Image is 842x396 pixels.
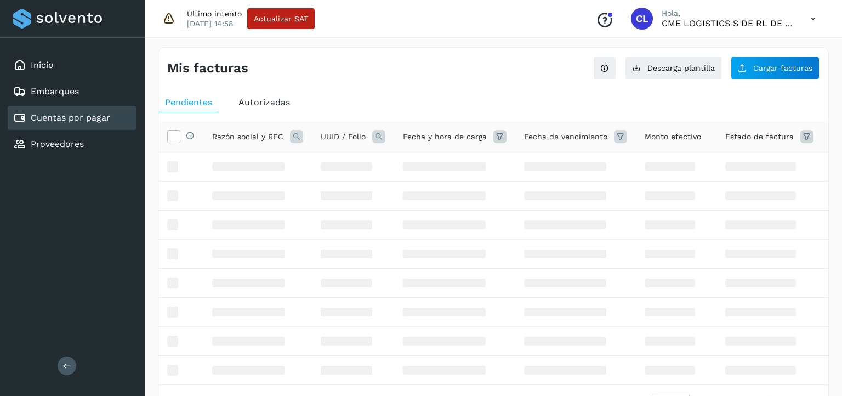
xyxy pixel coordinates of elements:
p: CME LOGISTICS S DE RL DE CV [662,18,793,29]
span: Descarga plantilla [647,64,715,72]
div: Embarques [8,80,136,104]
span: Fecha de vencimiento [524,131,607,143]
a: Cuentas por pagar [31,112,110,123]
h4: Mis facturas [167,60,248,76]
span: Pendientes [165,97,212,108]
button: Actualizar SAT [247,8,315,29]
div: Inicio [8,53,136,77]
span: Cargar facturas [753,64,812,72]
a: Inicio [31,60,54,70]
p: Hola, [662,9,793,18]
span: UUID / Folio [321,131,366,143]
p: [DATE] 14:58 [187,19,234,29]
a: Proveedores [31,139,84,149]
span: Actualizar SAT [254,15,308,22]
div: Proveedores [8,132,136,156]
div: Cuentas por pagar [8,106,136,130]
span: Razón social y RFC [212,131,283,143]
span: Monto efectivo [645,131,701,143]
a: Embarques [31,86,79,97]
button: Cargar facturas [731,56,820,80]
span: Autorizadas [238,97,290,108]
span: Fecha y hora de carga [403,131,487,143]
span: Estado de factura [725,131,794,143]
button: Descarga plantilla [625,56,722,80]
p: Último intento [187,9,242,19]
